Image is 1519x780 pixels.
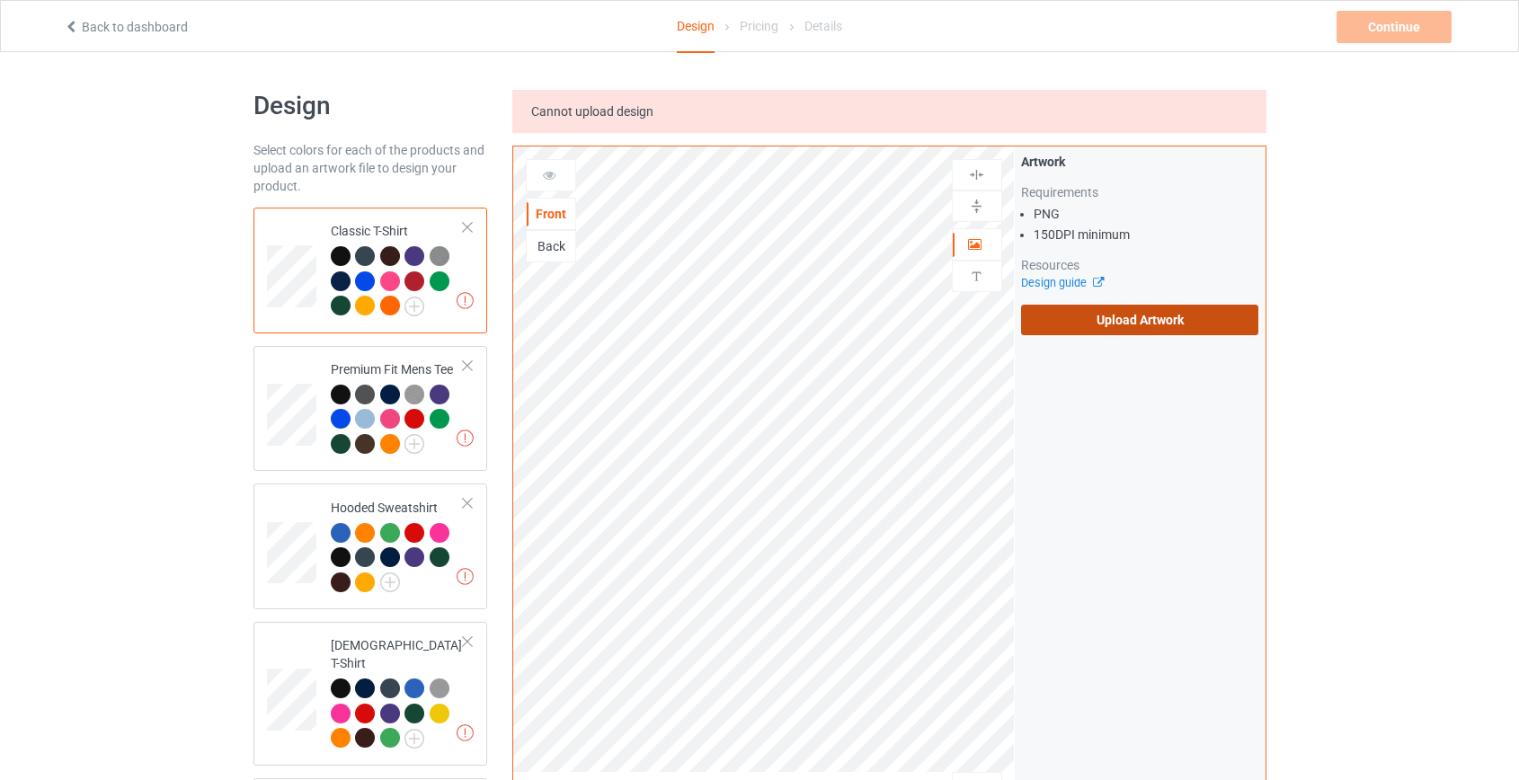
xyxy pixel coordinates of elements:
[404,385,424,404] img: heather_texture.png
[968,166,985,183] img: svg%3E%0A
[1034,205,1259,223] li: PNG
[968,268,985,285] img: svg%3E%0A
[64,20,188,34] a: Back to dashboard
[331,636,465,747] div: [DEMOGRAPHIC_DATA] T-Shirt
[331,222,465,315] div: Classic T-Shirt
[253,483,488,609] div: Hooded Sweatshirt
[404,729,424,749] img: svg+xml;base64,PD94bWwgdmVyc2lvbj0iMS4wIiBlbmNvZGluZz0iVVRGLTgiPz4KPHN2ZyB3aWR0aD0iMjJweCIgaGVpZ2...
[457,292,474,309] img: exclamation icon
[253,208,488,333] div: Classic T-Shirt
[404,297,424,316] img: svg+xml;base64,PD94bWwgdmVyc2lvbj0iMS4wIiBlbmNvZGluZz0iVVRGLTgiPz4KPHN2ZyB3aWR0aD0iMjJweCIgaGVpZ2...
[677,1,715,53] div: Design
[1034,226,1259,244] li: 150 DPI minimum
[457,724,474,741] img: exclamation icon
[740,1,778,51] div: Pricing
[1021,276,1103,289] a: Design guide
[1021,256,1259,274] div: Resources
[527,237,575,255] div: Back
[253,90,488,122] h1: Design
[1021,183,1259,201] div: Requirements
[404,434,424,454] img: svg+xml;base64,PD94bWwgdmVyc2lvbj0iMS4wIiBlbmNvZGluZz0iVVRGLTgiPz4KPHN2ZyB3aWR0aD0iMjJweCIgaGVpZ2...
[457,568,474,585] img: exclamation icon
[380,572,400,592] img: svg+xml;base64,PD94bWwgdmVyc2lvbj0iMS4wIiBlbmNvZGluZz0iVVRGLTgiPz4KPHN2ZyB3aWR0aD0iMjJweCIgaGVpZ2...
[430,246,449,266] img: heather_texture.png
[531,104,653,119] span: Cannot upload design
[253,622,488,766] div: [DEMOGRAPHIC_DATA] T-Shirt
[1021,153,1259,171] div: Artwork
[331,499,465,591] div: Hooded Sweatshirt
[527,205,575,223] div: Front
[1021,305,1259,335] label: Upload Artwork
[331,360,465,453] div: Premium Fit Mens Tee
[804,1,842,51] div: Details
[968,198,985,215] img: svg%3E%0A
[253,141,488,195] div: Select colors for each of the products and upload an artwork file to design your product.
[253,346,488,472] div: Premium Fit Mens Tee
[457,430,474,447] img: exclamation icon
